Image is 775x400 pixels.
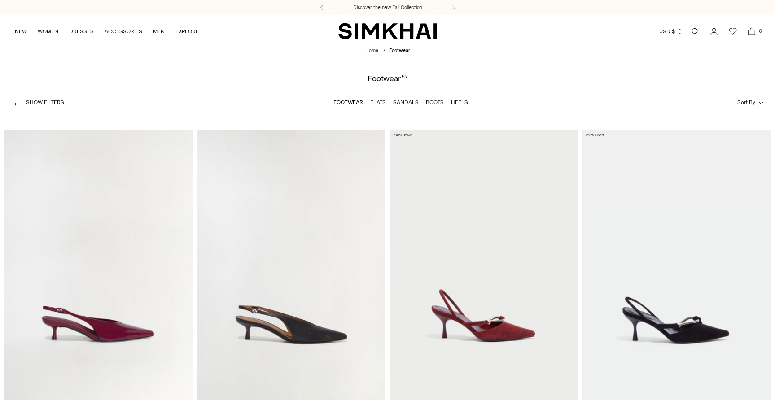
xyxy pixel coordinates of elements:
span: Sort By [737,99,755,105]
a: NEW [15,22,27,41]
a: Discover the new Fall Collection [353,4,422,11]
nav: Linked collections [333,93,468,112]
span: Show Filters [26,99,64,105]
a: Wishlist [724,22,742,40]
h1: Footwear [368,74,407,83]
a: MEN [153,22,165,41]
a: Home [365,48,378,53]
a: Heels [451,99,468,105]
span: 0 [756,27,764,35]
a: SIMKHAI [338,22,437,40]
a: Flats [370,99,386,105]
button: USD $ [659,22,683,41]
button: Show Filters [12,95,64,109]
a: Open cart modal [743,22,761,40]
a: Boots [426,99,444,105]
a: EXPLORE [175,22,199,41]
button: Sort By [737,97,763,107]
div: / [383,47,385,55]
span: Footwear [389,48,410,53]
div: 57 [402,74,407,83]
a: Footwear [333,99,363,105]
a: Open search modal [686,22,704,40]
a: ACCESSORIES [105,22,142,41]
a: Sandals [393,99,419,105]
a: DRESSES [69,22,94,41]
a: Go to the account page [705,22,723,40]
nav: breadcrumbs [365,47,410,55]
a: WOMEN [38,22,58,41]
